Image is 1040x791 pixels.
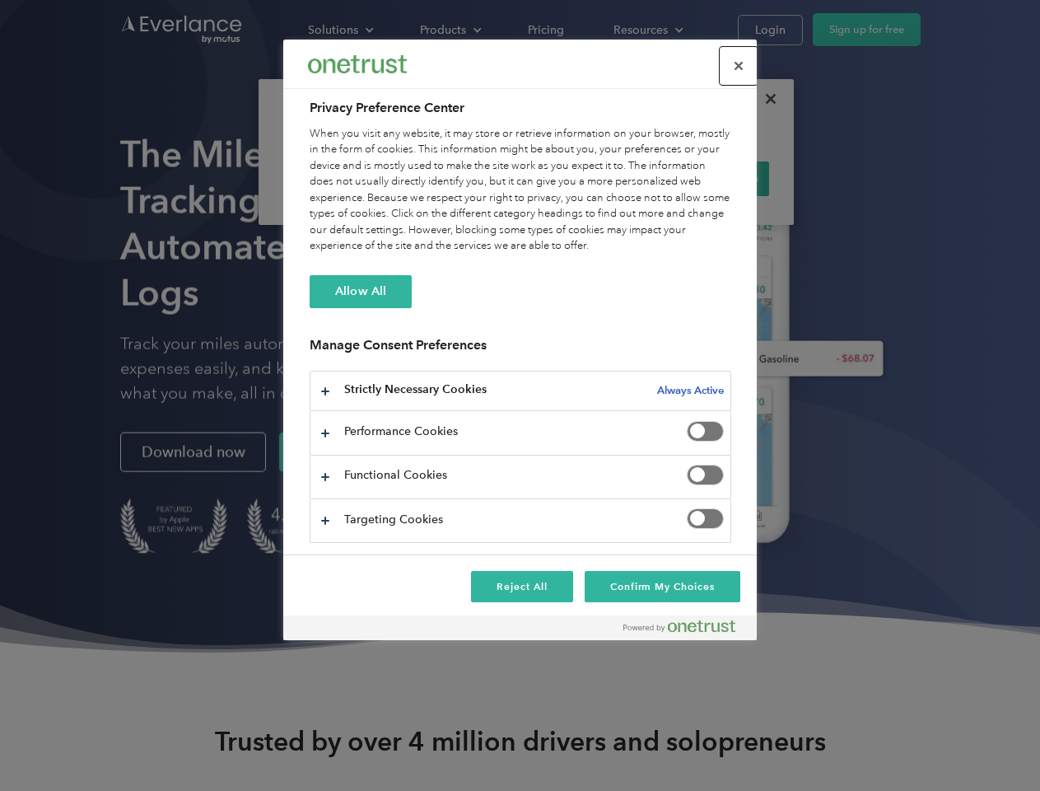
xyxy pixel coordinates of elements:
[623,620,749,640] a: Powered by OneTrust Opens in a new Tab
[471,571,573,602] button: Reject All
[310,126,731,255] div: When you visit any website, it may store or retrieve information on your browser, mostly in the f...
[623,620,735,633] img: Powered by OneTrust Opens in a new Tab
[310,337,731,363] h3: Manage Consent Preferences
[721,48,757,84] button: Close
[310,98,731,118] h2: Privacy Preference Center
[283,40,757,640] div: Preference center
[310,275,412,308] button: Allow All
[308,55,407,73] img: Everlance
[308,48,407,81] div: Everlance
[585,571,740,602] button: Confirm My Choices
[283,40,757,640] div: Privacy Preference Center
